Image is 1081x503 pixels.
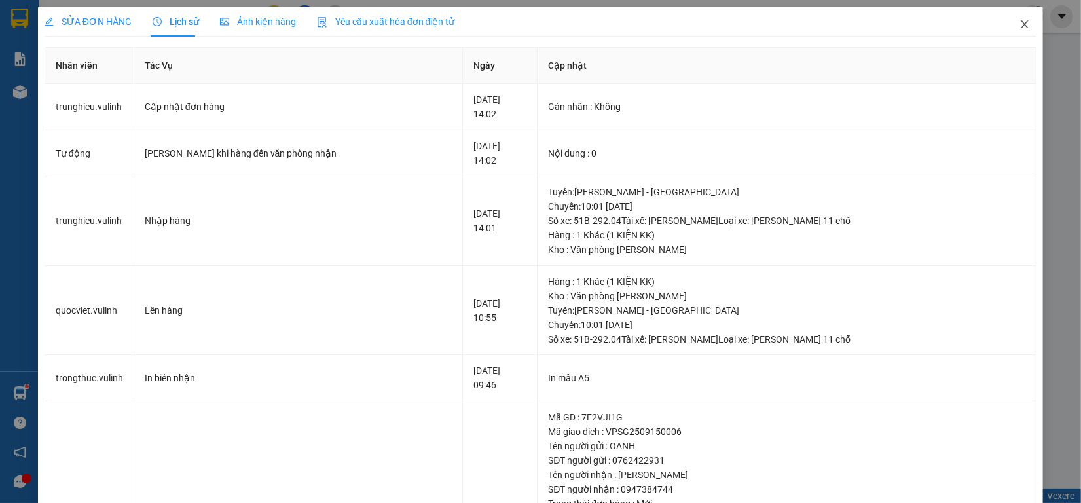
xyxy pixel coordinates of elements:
[548,303,1025,346] div: Tuyến : [PERSON_NAME] - [GEOGRAPHIC_DATA] Chuyến: 10:01 [DATE] Số xe: 51B-292.04 Tài xế: [PERSON_...
[548,424,1025,439] div: Mã giao dịch : VPSG2509150006
[45,16,132,27] span: SỬA ĐƠN HÀNG
[1019,19,1030,29] span: close
[45,266,134,356] td: quocviet.vulinh
[538,48,1036,84] th: Cập nhật
[548,242,1025,257] div: Kho : Văn phòng [PERSON_NAME]
[548,453,1025,468] div: SĐT người gửi : 0762422931
[220,17,229,26] span: picture
[548,185,1025,228] div: Tuyến : [PERSON_NAME] - [GEOGRAPHIC_DATA] Chuyến: 10:01 [DATE] Số xe: 51B-292.04 Tài xế: [PERSON_...
[45,17,54,26] span: edit
[473,363,526,392] div: [DATE] 09:46
[45,355,134,401] td: trongthuc.vulinh
[317,17,327,28] img: icon
[473,206,526,235] div: [DATE] 14:01
[6,6,71,71] img: logo.jpg
[473,92,526,121] div: [DATE] 14:02
[463,48,538,84] th: Ngày
[548,410,1025,424] div: Mã GD : 7E2VJI1G
[317,16,455,27] span: Yêu cầu xuất hóa đơn điện tử
[145,214,452,228] div: Nhập hàng
[473,139,526,168] div: [DATE] 14:02
[45,176,134,266] td: trunghieu.vulinh
[548,274,1025,289] div: Hàng : 1 Khác (1 KIỆN KK)
[548,146,1025,160] div: Nội dung : 0
[153,17,162,26] span: clock-circle
[548,100,1025,114] div: Gán nhãn : Không
[145,100,452,114] div: Cập nhật đơn hàng
[145,303,452,318] div: Lên hàng
[548,482,1025,496] div: SĐT người nhận : 0947384744
[134,48,464,84] th: Tác Vụ
[145,146,452,160] div: [PERSON_NAME] khi hàng đến văn phòng nhận
[548,468,1025,482] div: Tên người nhận : [PERSON_NAME]
[473,296,526,325] div: [DATE] 10:55
[548,228,1025,242] div: Hàng : 1 Khác (1 KIỆN KK)
[6,94,249,111] li: 1900 8181
[45,84,134,130] td: trunghieu.vulinh
[6,97,16,107] span: phone
[548,439,1025,453] div: Tên người gửi : OANH
[45,130,134,177] td: Tự động
[220,16,296,27] span: Ảnh kiện hàng
[153,16,199,27] span: Lịch sử
[548,371,1025,385] div: In mẫu A5
[45,48,134,84] th: Nhân viên
[548,289,1025,303] div: Kho : Văn phòng [PERSON_NAME]
[75,9,185,25] b: [PERSON_NAME]
[75,31,86,42] span: environment
[6,29,249,95] li: E11, Đường số 8, Khu dân cư Nông [GEOGRAPHIC_DATA], Kv.[GEOGRAPHIC_DATA], [GEOGRAPHIC_DATA]
[145,371,452,385] div: In biên nhận
[1006,7,1043,43] button: Close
